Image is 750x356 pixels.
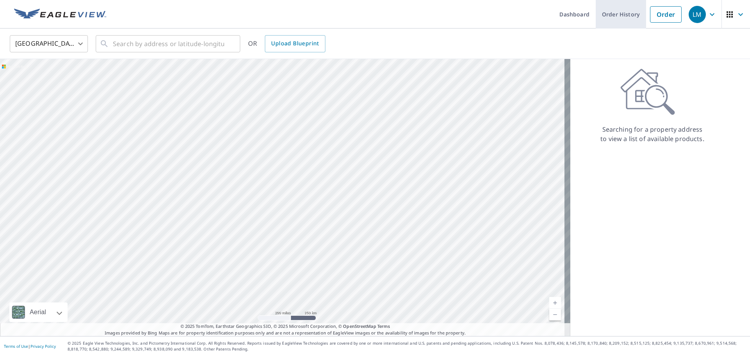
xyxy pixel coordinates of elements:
input: Search by address or latitude-longitude [113,33,224,55]
div: OR [248,35,325,52]
div: Aerial [9,302,68,322]
a: Current Level 5, Zoom Out [549,309,561,320]
a: Order [650,6,682,23]
img: EV Logo [14,9,106,20]
a: Upload Blueprint [265,35,325,52]
a: Privacy Policy [30,343,56,349]
div: LM [689,6,706,23]
a: Current Level 5, Zoom In [549,297,561,309]
a: OpenStreetMap [343,323,376,329]
div: [GEOGRAPHIC_DATA] [10,33,88,55]
div: Aerial [27,302,48,322]
span: © 2025 TomTom, Earthstar Geographics SIO, © 2025 Microsoft Corporation, © [180,323,390,330]
p: | [4,344,56,349]
a: Terms of Use [4,343,28,349]
p: Searching for a property address to view a list of available products. [600,125,705,143]
a: Terms [377,323,390,329]
span: Upload Blueprint [271,39,319,48]
p: © 2025 Eagle View Technologies, Inc. and Pictometry International Corp. All Rights Reserved. Repo... [68,340,746,352]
